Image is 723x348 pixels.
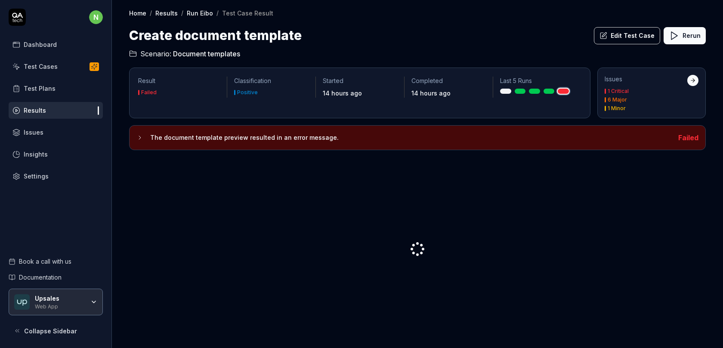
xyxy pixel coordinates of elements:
[9,322,103,339] button: Collapse Sidebar
[9,102,103,119] a: Results
[35,302,85,309] div: Web App
[24,84,56,93] div: Test Plans
[136,132,671,143] button: The document template preview resulted in an error message.
[608,89,629,94] div: 1 Critical
[24,172,49,181] div: Settings
[216,9,219,17] div: /
[141,90,157,95] div: Failed
[9,124,103,141] a: Issues
[608,106,626,111] div: 1 Minor
[24,62,58,71] div: Test Cases
[150,9,152,17] div: /
[323,89,362,97] time: 14 hours ago
[173,49,240,59] span: Document templates
[181,9,183,17] div: /
[500,77,575,85] p: Last 5 Runs
[323,77,397,85] p: Started
[150,132,671,143] h3: The document template preview resulted in an error message.
[9,168,103,185] a: Settings
[605,75,687,83] div: Issues
[594,27,660,44] button: Edit Test Case
[14,294,30,310] img: Upsales Logo
[411,89,451,97] time: 14 hours ago
[24,106,46,115] div: Results
[19,273,62,282] span: Documentation
[411,77,486,85] p: Completed
[89,9,103,26] button: n
[35,295,85,302] div: Upsales
[129,49,240,59] a: Scenario:Document templates
[24,326,77,336] span: Collapse Sidebar
[664,27,706,44] button: Rerun
[155,9,178,17] a: Results
[9,36,103,53] a: Dashboard
[9,146,103,163] a: Insights
[678,133,698,142] span: Failed
[129,26,302,45] h1: Create document template
[138,77,220,85] p: Result
[608,97,627,102] div: 6 Major
[237,90,258,95] div: Positive
[139,49,171,59] span: Scenario:
[24,150,48,159] div: Insights
[89,10,103,24] span: n
[129,9,146,17] a: Home
[9,58,103,75] a: Test Cases
[222,9,273,17] div: Test Case Result
[9,289,103,315] button: Upsales LogoUpsalesWeb App
[9,273,103,282] a: Documentation
[9,80,103,97] a: Test Plans
[9,257,103,266] a: Book a call with us
[24,40,57,49] div: Dashboard
[24,128,43,137] div: Issues
[187,9,213,17] a: Run Eibo
[19,257,71,266] span: Book a call with us
[234,77,309,85] p: Classification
